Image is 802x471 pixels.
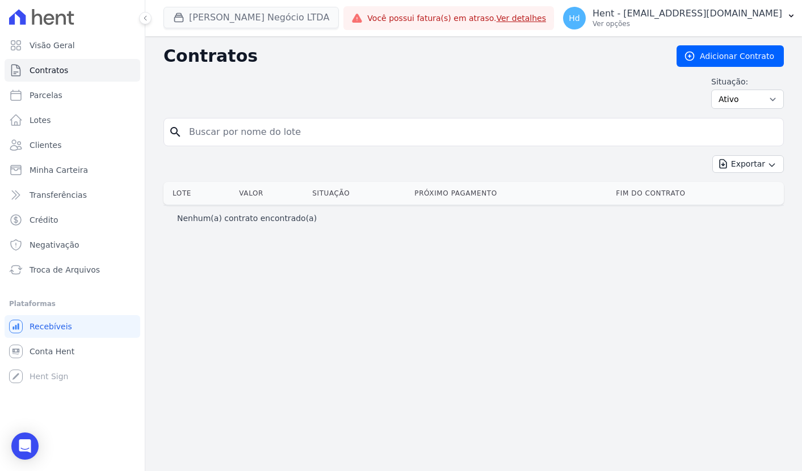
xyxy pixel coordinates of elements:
[677,45,784,67] a: Adicionar Contrato
[30,239,79,251] span: Negativação
[30,321,72,332] span: Recebíveis
[5,315,140,338] a: Recebíveis
[30,264,100,275] span: Troca de Arquivos
[569,14,580,22] span: Hd
[169,125,182,139] i: search
[234,182,308,205] th: Valor
[5,209,140,231] a: Crédito
[593,19,782,28] p: Ver opções
[712,155,784,173] button: Exportar
[5,34,140,57] a: Visão Geral
[182,121,779,143] input: Buscar por nome do lote
[5,134,140,156] a: Clientes
[30,139,61,151] span: Clientes
[30,40,75,51] span: Visão Geral
[11,432,39,460] div: Open Intercom Messenger
[177,213,317,224] p: Nenhum(a) contrato encontrado(a)
[30,164,88,176] span: Minha Carteira
[163,182,234,205] th: Lote
[711,76,784,87] label: Situação:
[30,114,51,126] span: Lotes
[5,109,140,131] a: Lotes
[30,90,62,101] span: Parcelas
[163,46,658,66] h2: Contratos
[308,182,410,205] th: Situação
[5,258,140,281] a: Troca de Arquivos
[5,59,140,82] a: Contratos
[5,184,140,206] a: Transferências
[30,214,58,226] span: Crédito
[593,8,782,19] p: Hent - [EMAIL_ADDRESS][DOMAIN_NAME]
[30,189,87,201] span: Transferências
[5,340,140,363] a: Conta Hent
[163,7,339,28] button: [PERSON_NAME] Negócio LTDA
[30,65,68,76] span: Contratos
[9,297,136,311] div: Plataformas
[5,234,140,256] a: Negativação
[5,84,140,107] a: Parcelas
[367,12,546,24] span: Você possui fatura(s) em atraso.
[611,182,784,205] th: Fim do Contrato
[5,159,140,181] a: Minha Carteira
[410,182,611,205] th: Próximo Pagamento
[496,14,546,23] a: Ver detalhes
[30,346,74,357] span: Conta Hent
